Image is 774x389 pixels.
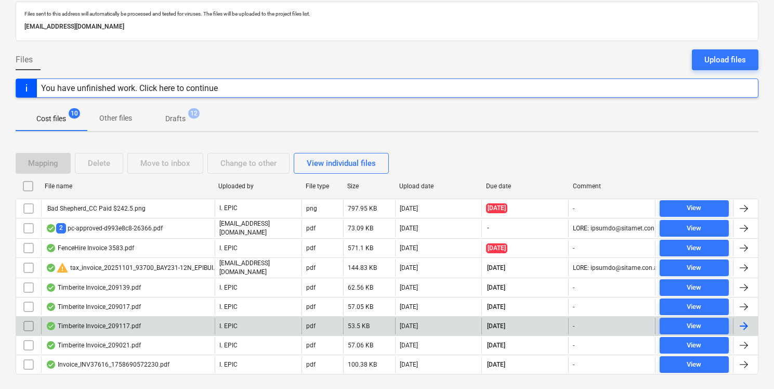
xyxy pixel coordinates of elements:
[660,299,729,315] button: View
[348,303,373,310] div: 57.05 KB
[306,264,316,271] div: pdf
[687,223,701,235] div: View
[400,322,418,330] div: [DATE]
[24,21,750,32] p: [EMAIL_ADDRESS][DOMAIN_NAME]
[46,244,134,252] div: FenceHire Invoice 3583.pdf
[46,224,56,232] div: OCR finished
[692,49,758,70] button: Upload files
[400,244,418,252] div: [DATE]
[722,339,774,389] iframe: Chat Widget
[348,205,377,212] div: 797.95 KB
[219,283,238,292] p: I. EPIC
[46,283,56,292] div: OCR finished
[486,303,506,312] span: [DATE]
[400,264,418,271] div: [DATE]
[687,242,701,254] div: View
[294,153,389,174] button: View individual files
[399,183,478,190] div: Upload date
[660,260,729,276] button: View
[41,83,218,93] div: You have unfinished work. Click here to continue
[219,360,238,369] p: I. EPIC
[46,322,141,330] div: Timberite Invoice_209117.pdf
[46,360,169,369] div: Invoice_INV37616_1758690572230.pdf
[400,361,418,368] div: [DATE]
[24,10,750,17] p: Files sent to this address will automatically be processed and tested for viruses. The files will...
[486,360,506,369] span: [DATE]
[660,337,729,354] button: View
[486,183,565,190] div: Due date
[306,183,339,190] div: File type
[56,223,66,233] span: 2
[46,205,146,212] div: Bad Shepherd_CC Paid $242.5.png
[486,203,507,213] span: [DATE]
[165,113,186,124] p: Drafts
[219,322,238,331] p: I. EPIC
[306,244,316,252] div: pdf
[687,340,701,352] div: View
[486,283,506,292] span: [DATE]
[687,301,701,313] div: View
[400,342,418,349] div: [DATE]
[348,244,373,252] div: 571.1 KB
[660,200,729,217] button: View
[486,341,506,350] span: [DATE]
[486,224,490,232] span: -
[46,244,56,252] div: OCR finished
[306,284,316,291] div: pdf
[99,113,132,124] p: Other files
[573,361,574,368] div: -
[486,264,506,273] span: [DATE]
[660,240,729,256] button: View
[46,303,141,311] div: Timberite Invoice_209017.pdf
[46,264,56,272] div: OCR finished
[219,204,238,213] p: I. EPIC
[573,322,574,330] div: -
[660,279,729,296] button: View
[486,322,506,331] span: [DATE]
[46,283,141,292] div: Timberite Invoice_209139.pdf
[219,244,238,253] p: I. EPIC
[348,361,377,368] div: 100.38 KB
[573,303,574,310] div: -
[347,183,391,190] div: Size
[69,108,80,119] span: 10
[573,183,651,190] div: Comment
[687,262,701,274] div: View
[573,205,574,212] div: -
[348,322,370,330] div: 53.5 KB
[573,244,574,252] div: -
[660,318,729,334] button: View
[687,202,701,214] div: View
[400,303,418,310] div: [DATE]
[46,223,163,233] div: pc-approved-d993e8c8-26366.pdf
[704,53,746,67] div: Upload files
[687,359,701,371] div: View
[219,259,297,277] p: [EMAIL_ADDRESS][DOMAIN_NAME]
[219,303,238,312] p: I. EPIC
[660,220,729,237] button: View
[306,342,316,349] div: pdf
[219,341,238,350] p: I. EPIC
[306,322,316,330] div: pdf
[348,264,377,271] div: 144.83 KB
[56,262,69,274] span: warning
[306,225,316,232] div: pdf
[46,341,141,349] div: Timberite Invoice_209021.pdf
[306,205,317,212] div: png
[219,219,297,237] p: [EMAIL_ADDRESS][DOMAIN_NAME]
[46,360,56,369] div: OCR finished
[573,284,574,291] div: -
[348,284,373,291] div: 62.56 KB
[46,303,56,311] div: OCR finished
[348,342,373,349] div: 57.06 KB
[306,303,316,310] div: pdf
[306,361,316,368] div: pdf
[46,341,56,349] div: OCR finished
[36,113,66,124] p: Cost files
[573,342,574,349] div: -
[46,262,224,274] div: tax_invoice_20251101_93700_BAY231-12N_EPIBUI.pdf
[687,320,701,332] div: View
[218,183,297,190] div: Uploaded by
[45,183,210,190] div: File name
